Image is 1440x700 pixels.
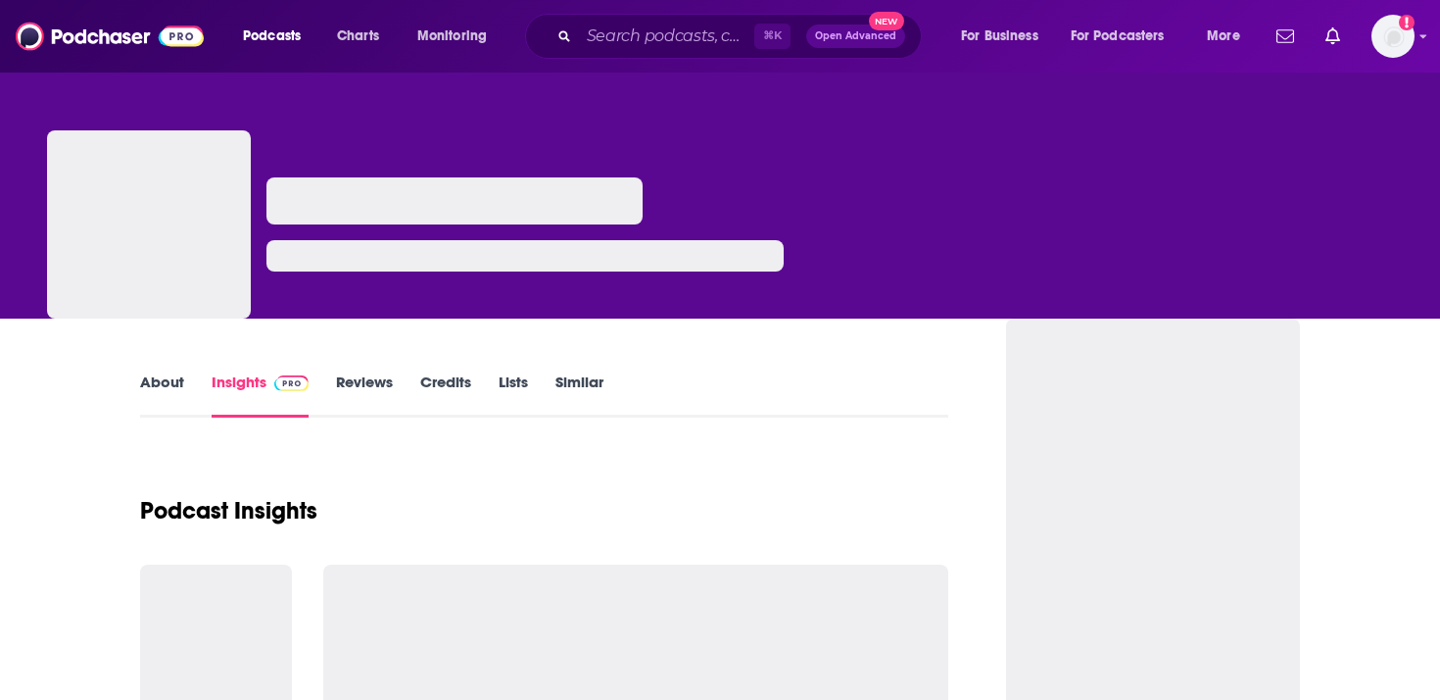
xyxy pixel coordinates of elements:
svg: Add a profile image [1399,15,1415,30]
a: Show notifications dropdown [1269,20,1302,53]
button: open menu [404,21,512,52]
span: For Business [961,23,1038,50]
span: More [1207,23,1240,50]
a: About [140,373,184,418]
button: open menu [947,21,1063,52]
h1: Podcast Insights [140,496,317,525]
span: Monitoring [417,23,487,50]
a: Show notifications dropdown [1318,20,1348,53]
button: Show profile menu [1371,15,1415,58]
img: Podchaser - Follow, Share and Rate Podcasts [16,18,204,55]
img: User Profile [1371,15,1415,58]
a: InsightsPodchaser Pro [212,373,309,418]
span: ⌘ K [754,24,791,49]
span: Podcasts [243,23,301,50]
span: For Podcasters [1071,23,1165,50]
div: Search podcasts, credits, & more... [544,14,940,59]
span: New [869,12,904,30]
button: open menu [1193,21,1265,52]
input: Search podcasts, credits, & more... [579,21,754,52]
button: Open AdvancedNew [806,25,905,48]
a: Charts [324,21,391,52]
span: Open Advanced [815,31,896,41]
img: Podchaser Pro [274,375,309,391]
span: Logged in as autumncomm [1371,15,1415,58]
button: open menu [229,21,326,52]
button: open menu [1058,21,1193,52]
a: Credits [420,373,471,418]
a: Similar [555,373,603,418]
a: Lists [499,373,528,418]
a: Reviews [336,373,393,418]
span: Charts [337,23,379,50]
